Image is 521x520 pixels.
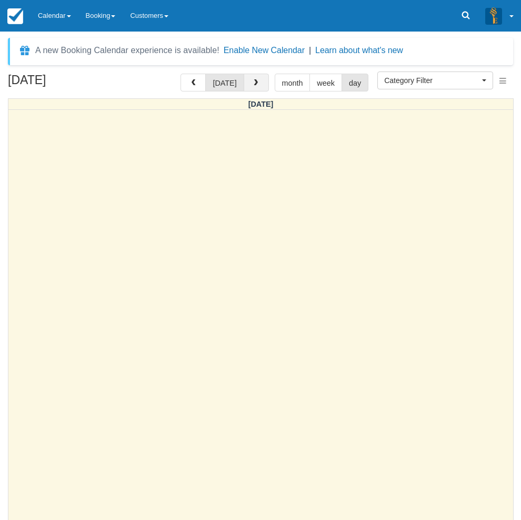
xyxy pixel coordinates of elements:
button: day [342,74,368,91]
img: A3 [485,7,502,24]
button: week [309,74,342,91]
span: [DATE] [248,100,274,108]
h2: [DATE] [8,74,141,93]
button: month [275,74,310,91]
button: Category Filter [377,72,493,89]
span: Category Filter [384,75,479,86]
div: A new Booking Calendar experience is available! [35,44,219,57]
button: Enable New Calendar [224,45,305,56]
a: Learn about what's new [315,46,403,55]
span: | [309,46,311,55]
button: [DATE] [205,74,244,91]
img: checkfront-main-nav-mini-logo.png [7,8,23,24]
